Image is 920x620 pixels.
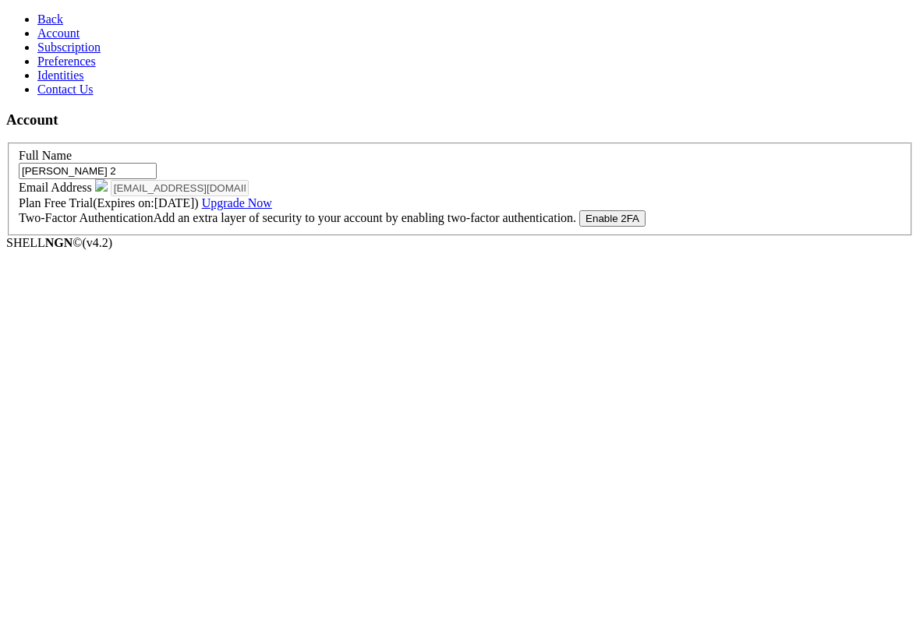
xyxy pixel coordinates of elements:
[37,69,84,82] a: Identities
[19,163,157,179] input: Full Name
[19,196,272,210] label: Plan
[37,41,101,54] a: Subscription
[44,196,271,210] span: Free Trial (Expires on: [DATE] )
[154,211,576,224] span: Add an extra layer of security to your account by enabling two-factor authentication.
[37,83,94,96] a: Contact Us
[83,236,113,249] span: 4.2.0
[579,210,646,227] button: Enable 2FA
[19,149,72,162] label: Full Name
[19,181,111,194] label: Email Address
[6,236,112,249] span: SHELL ©
[45,236,73,249] b: NGN
[37,12,63,26] a: Back
[37,55,96,68] a: Preferences
[37,26,80,40] a: Account
[95,179,108,192] img: google-icon.svg
[202,196,272,210] a: Upgrade Now
[6,111,914,129] h3: Account
[19,211,579,224] label: Two-Factor Authentication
